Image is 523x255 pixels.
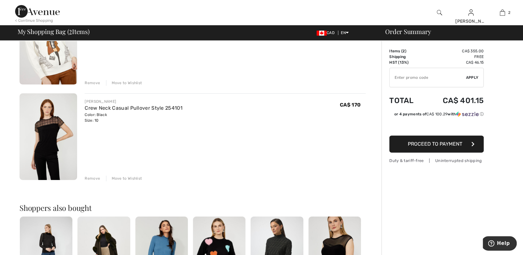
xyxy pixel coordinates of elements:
[508,10,510,15] span: 2
[425,48,484,54] td: CA$ 355.00
[18,28,90,35] span: My Shopping Bag ( Items)
[106,176,142,181] div: Move to Wishlist
[85,176,100,181] div: Remove
[455,18,486,25] div: [PERSON_NAME]
[425,54,484,60] td: Free
[15,5,60,18] img: 1ère Avenue
[20,93,77,180] img: Crew Neck Casual Pullover Style 254101
[500,9,505,16] img: My Bag
[389,158,484,164] div: Duty & tariff-free | Uninterrupted shipping
[483,236,517,252] iframe: Opens a widget where you can find more information
[389,136,484,153] button: Proceed to Payment
[378,28,519,35] div: Order Summary
[468,9,474,15] a: Sign In
[402,49,405,53] span: 2
[389,90,425,111] td: Total
[106,80,142,86] div: Move to Wishlist
[389,119,484,133] iframe: PayPal-paypal
[85,112,182,123] div: Color: Black Size: 10
[69,27,72,35] span: 2
[317,31,327,36] img: Canadian Dollar
[408,141,462,147] span: Proceed to Payment
[456,111,479,117] img: Sezzle
[394,111,484,117] div: or 4 payments of with
[468,9,474,16] img: My Info
[425,60,484,65] td: CA$ 46.15
[426,112,447,116] span: CA$ 100.29
[389,60,425,65] td: HST (13%)
[487,9,518,16] a: 2
[389,48,425,54] td: Items ( )
[85,80,100,86] div: Remove
[425,90,484,111] td: CA$ 401.15
[389,54,425,60] td: Shipping
[341,31,349,35] span: EN
[85,105,182,111] a: Crew Neck Casual Pullover Style 254101
[20,204,366,212] h2: Shoppers also bought
[317,31,337,35] span: CAD
[389,111,484,119] div: or 4 payments ofCA$ 100.29withSezzle Click to learn more about Sezzle
[340,102,361,108] span: CA$ 170
[15,18,53,23] div: < Continue Shopping
[85,99,182,104] div: [PERSON_NAME]
[466,75,479,80] span: Apply
[437,9,442,16] img: search the website
[390,68,466,87] input: Promo code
